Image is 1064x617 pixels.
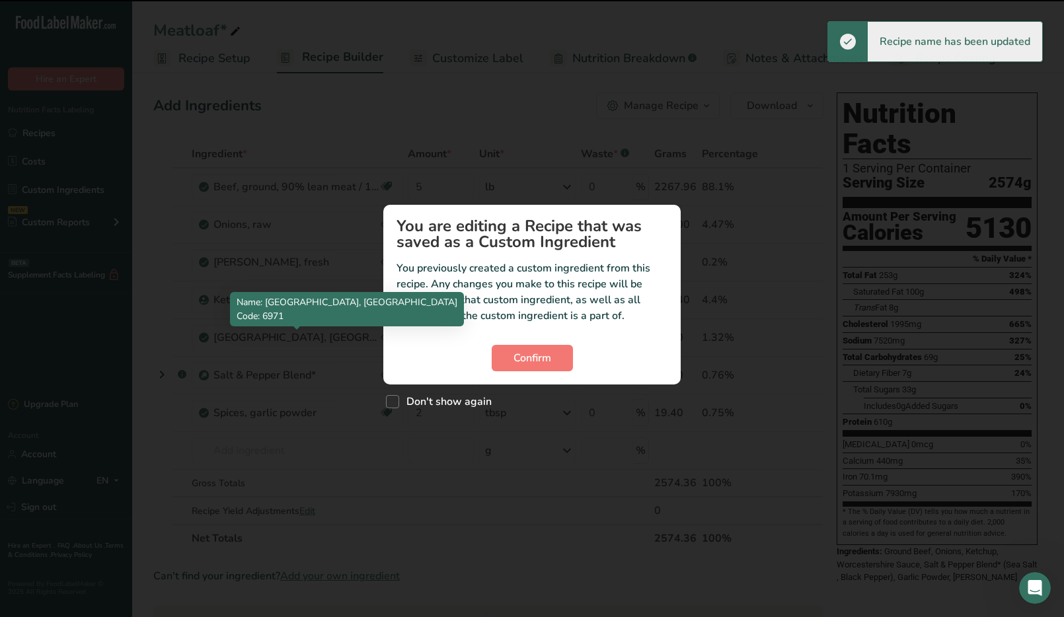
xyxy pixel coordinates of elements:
span: Code: 6971 [237,310,284,322]
h1: You are editing a Recipe that was saved as a Custom Ingredient [397,218,667,250]
iframe: Intercom live chat [1019,572,1051,604]
button: Confirm [492,345,573,371]
span: Don't show again [399,395,492,408]
span: Confirm [513,350,551,366]
span: Name: [GEOGRAPHIC_DATA], [GEOGRAPHIC_DATA] [237,296,457,308]
div: Recipe name has been updated [868,22,1042,61]
p: You previously created a custom ingredient from this recipe. Any changes you make to this recipe ... [397,260,667,324]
